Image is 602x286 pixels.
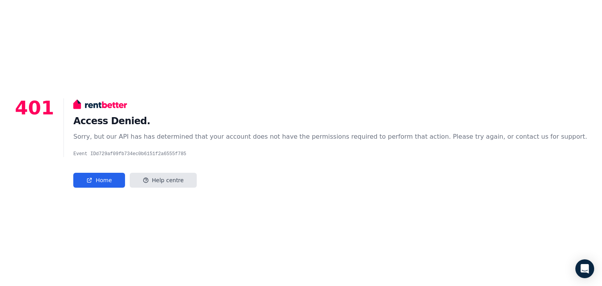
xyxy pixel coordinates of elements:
p: 401 [15,98,54,188]
a: Home [73,173,125,188]
div: Sorry, but our API has has determined that your account does not have the permissions required to... [73,132,587,141]
a: Help centre [130,173,197,188]
div: Open Intercom Messenger [575,259,594,278]
pre: Event ID d729af09fb734ec0b6151f2a6555f785 [73,151,587,157]
h1: Access Denied. [73,115,587,127]
img: RentBetter logo [73,98,127,110]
